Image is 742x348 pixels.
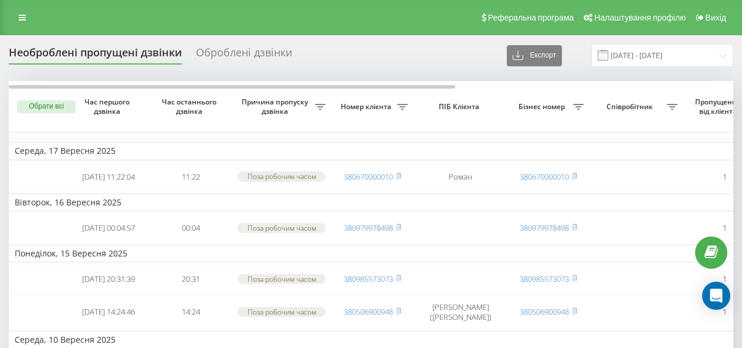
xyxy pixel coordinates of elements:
[238,171,326,181] div: Поза робочим часом
[594,13,686,22] span: Налаштування профілю
[344,171,393,182] a: 380670000010
[150,296,232,329] td: 14:24
[520,273,569,284] a: 380985573073
[702,282,730,310] div: Open Intercom Messenger
[150,265,232,293] td: 20:31
[414,296,507,329] td: [PERSON_NAME]([PERSON_NAME])
[238,307,326,317] div: Поза робочим часом
[344,273,393,284] a: 380985573073
[150,214,232,242] td: 00:04
[706,13,726,22] span: Вихід
[414,163,507,191] td: Роман
[344,222,393,233] a: 380979978498
[344,306,393,317] a: 380506900948
[520,171,569,182] a: 380670000010
[520,306,569,317] a: 380506900948
[507,45,562,66] button: Експорт
[67,296,150,329] td: [DATE] 14:24:46
[238,274,326,284] div: Поза робочим часом
[238,97,315,116] span: Причина пропуску дзвінка
[238,223,326,233] div: Поза робочим часом
[196,46,292,65] div: Оброблені дзвінки
[67,214,150,242] td: [DATE] 00:04:57
[159,97,222,116] span: Час останнього дзвінка
[150,163,232,191] td: 11:22
[337,102,397,112] span: Номер клієнта
[513,102,573,112] span: Бізнес номер
[488,13,574,22] span: Реферальна програма
[77,97,140,116] span: Час першого дзвінка
[520,222,569,233] a: 380979978498
[67,163,150,191] td: [DATE] 11:22:04
[9,46,182,65] div: Необроблені пропущені дзвінки
[17,100,76,113] button: Обрати всі
[595,102,667,112] span: Співробітник
[67,265,150,293] td: [DATE] 20:31:39
[423,102,497,112] span: ПІБ Клієнта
